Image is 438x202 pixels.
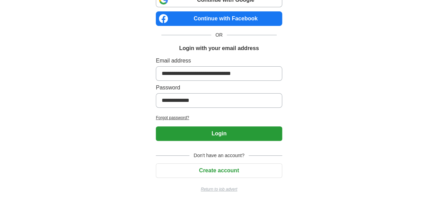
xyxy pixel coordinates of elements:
[179,44,259,52] h1: Login with your email address
[156,115,282,121] a: Forgot password?
[156,126,282,141] button: Login
[211,31,227,39] span: OR
[156,84,282,92] label: Password
[156,57,282,65] label: Email address
[156,163,282,178] button: Create account
[189,152,249,159] span: Don't have an account?
[156,11,282,26] a: Continue with Facebook
[156,186,282,192] a: Return to job advert
[156,167,282,173] a: Create account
